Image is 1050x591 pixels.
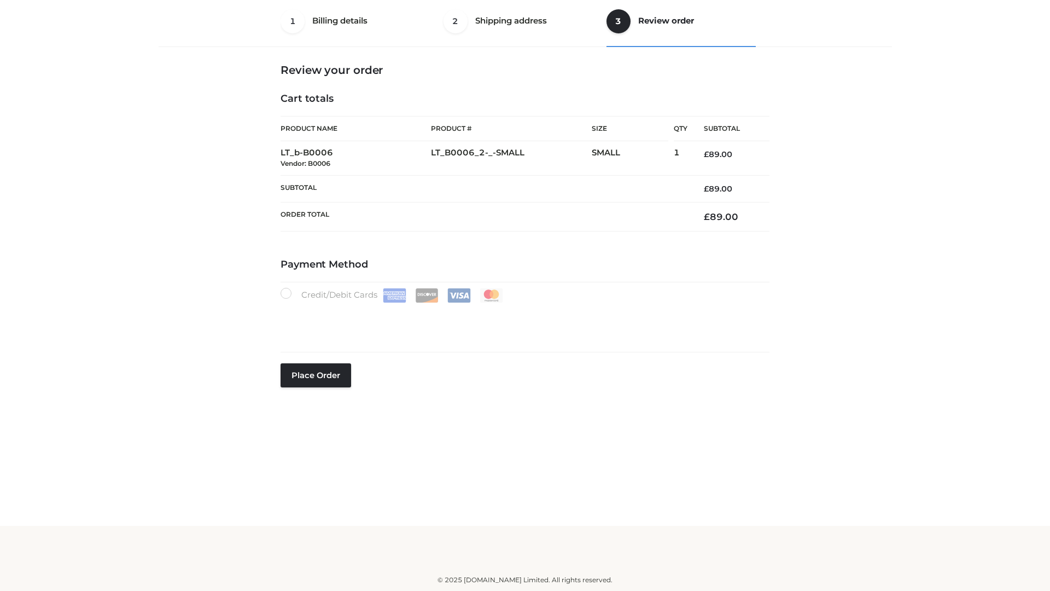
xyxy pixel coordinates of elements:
span: £ [704,149,709,159]
th: Product # [431,116,592,141]
span: £ [704,184,709,194]
th: Qty [674,116,687,141]
th: Order Total [281,202,687,231]
span: £ [704,211,710,222]
th: Subtotal [687,117,769,141]
bdi: 89.00 [704,211,738,222]
div: © 2025 [DOMAIN_NAME] Limited. All rights reserved. [162,575,888,586]
img: Amex [383,288,406,303]
th: Product Name [281,116,431,141]
bdi: 89.00 [704,149,732,159]
td: SMALL [592,141,674,176]
img: Discover [415,288,439,303]
img: Visa [447,288,471,303]
th: Subtotal [281,175,687,202]
iframe: Secure payment input frame [278,300,767,340]
label: Credit/Debit Cards [281,288,504,303]
img: Mastercard [480,288,503,303]
td: LT_b-B0006 [281,141,431,176]
td: 1 [674,141,687,176]
h3: Review your order [281,63,769,77]
small: Vendor: B0006 [281,159,330,167]
td: LT_B0006_2-_-SMALL [431,141,592,176]
button: Place order [281,363,351,387]
h4: Payment Method [281,259,769,271]
bdi: 89.00 [704,184,732,194]
h4: Cart totals [281,93,769,105]
th: Size [592,117,668,141]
